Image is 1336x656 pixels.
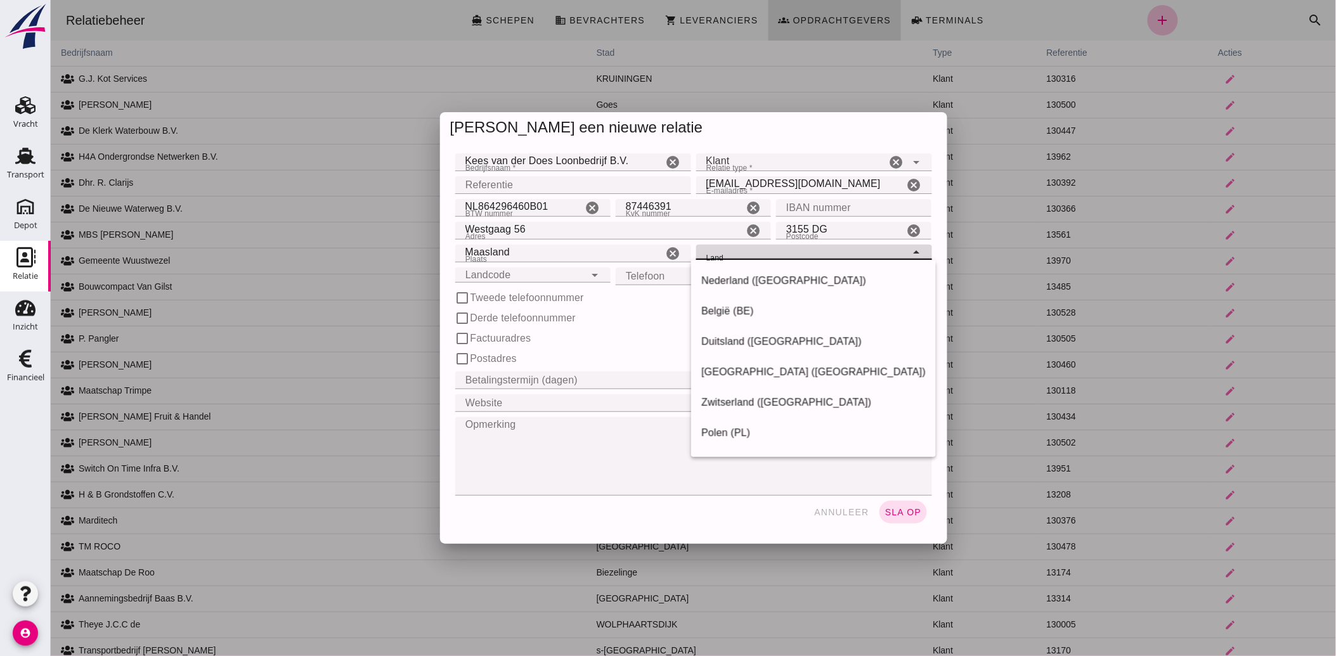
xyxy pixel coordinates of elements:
[420,311,526,326] label: Derde telefoonnummer
[651,273,875,288] div: Nederland ([GEOGRAPHIC_DATA])
[7,170,44,179] div: Transport
[651,364,875,380] div: [GEOGRAPHIC_DATA] ([GEOGRAPHIC_DATA])
[859,155,874,170] i: arrow_drop_down
[420,290,533,305] label: Tweede telefoonnummer
[651,334,875,349] div: Duitsland ([GEOGRAPHIC_DATA])
[859,245,874,260] i: Sluit
[829,501,876,524] button: sla op
[13,323,38,331] div: Inzicht
[856,177,871,193] i: Wis E-mailadres *
[651,304,875,319] div: België (BE)
[834,507,871,517] span: sla op
[615,246,630,261] i: Wis Plaats
[420,351,466,366] label: Postadres
[855,223,871,238] i: Wis Postcode
[7,373,44,382] div: Financieel
[615,155,630,170] i: Wis Bedrijfsnaam *
[758,501,824,524] button: annuleer
[763,507,819,517] span: annuleer
[537,267,552,283] i: Open
[838,155,853,170] i: Wis Relatie type *
[651,425,875,441] div: Polen (PL)
[695,200,710,215] i: Wis KvK nummer
[651,456,875,471] div: Luxemburg (LU)
[13,621,38,646] i: account_circle
[13,120,38,128] div: Vracht
[14,221,37,229] div: Depot
[13,272,38,280] div: Relatie
[420,331,481,346] label: Factuuradres
[535,200,550,215] i: Wis BTW nummer
[695,223,710,238] i: Wis Adres
[3,3,48,50] img: logo-small.a267ee39.svg
[399,119,652,136] span: [PERSON_NAME] een nieuwe relatie
[651,395,875,410] div: Zwitserland ([GEOGRAPHIC_DATA])
[656,153,679,169] span: Klant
